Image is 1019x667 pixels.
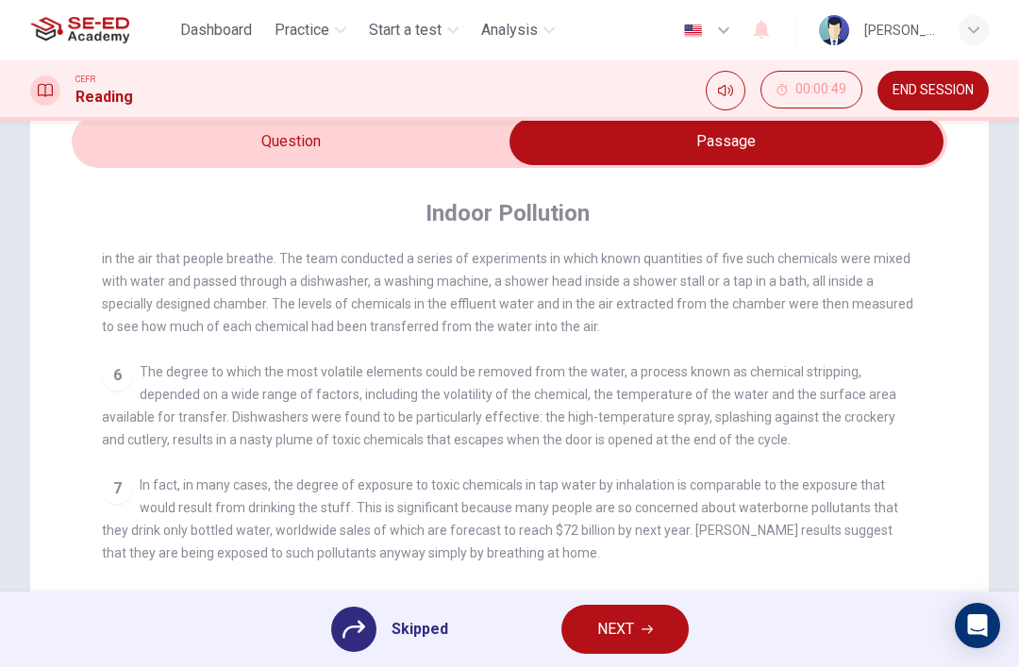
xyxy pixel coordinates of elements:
span: Skipped [392,618,448,641]
span: END SESSION [893,83,974,98]
span: NEXT [597,616,634,642]
div: Hide [760,71,862,110]
img: en [681,24,705,38]
button: END SESSION [877,71,989,110]
div: 6 [102,360,132,391]
div: Mute [706,71,745,110]
span: The degree to which the most volatile elements could be removed from the water, a process known a... [102,364,896,447]
img: Profile picture [819,15,849,45]
div: Open Intercom Messenger [955,603,1000,648]
button: Start a test [361,13,466,47]
span: In fact, in many cases, the degree of exposure to toxic chemicals in tap water by inhalation is c... [102,477,898,560]
button: 00:00:49 [760,71,862,108]
button: Dashboard [173,13,259,47]
span: Analysis [481,19,538,42]
button: Practice [267,13,354,47]
span: 00:00:49 [795,82,846,97]
span: CEFR [75,73,95,86]
h1: Reading [75,86,133,108]
h4: Indoor Pollution [426,198,590,228]
img: SE-ED Academy logo [30,11,129,49]
div: [PERSON_NAME] [864,19,936,42]
button: Analysis [474,13,562,47]
a: SE-ED Academy logo [30,11,173,49]
button: NEXT [561,605,689,654]
span: Start a test [369,19,442,42]
span: Practice [275,19,329,42]
span: Dashboard [180,19,252,42]
div: 7 [102,474,132,504]
span: The aim of such research is not, however, to encourage the use of gas masks when unloading the wa... [102,591,909,651]
div: 8 [102,587,132,617]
